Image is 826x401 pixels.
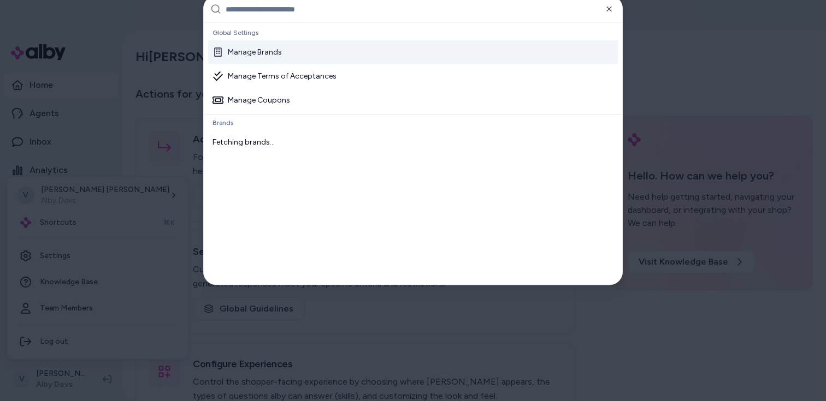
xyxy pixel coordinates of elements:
[208,130,618,154] div: Fetching brands...
[204,23,622,285] div: Suggestions
[213,47,282,58] div: Manage Brands
[208,25,618,40] div: Global Settings
[213,95,290,106] div: Manage Coupons
[213,71,337,82] div: Manage Terms of Acceptances
[208,115,618,130] div: Brands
